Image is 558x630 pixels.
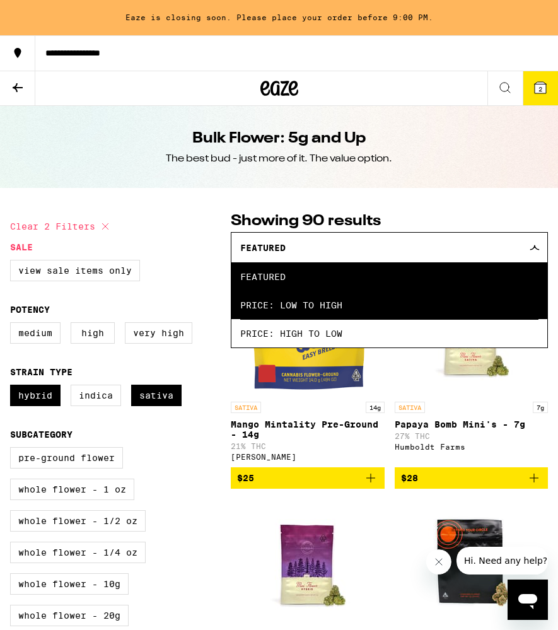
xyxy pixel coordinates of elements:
span: Price: Low to High [240,291,538,319]
label: Whole Flower - 1/4 oz [10,542,146,563]
label: Pre-ground Flower [10,447,123,469]
button: Add to bag [395,467,549,489]
p: SATIVA [395,402,425,413]
label: Whole Flower - 1 oz [10,479,134,500]
img: Humboldt Farms - Upgrade Minis - 7g [245,499,371,625]
label: Hybrid [10,385,61,406]
p: 14g [366,402,385,413]
button: 2 [523,71,558,105]
label: High [71,322,115,344]
legend: Strain Type [10,367,73,377]
label: Whole Flower - 20g [10,605,129,626]
h1: Bulk Flower: 5g and Up [192,128,366,149]
div: Humboldt Farms [395,443,549,451]
div: [PERSON_NAME] [231,453,385,461]
a: Open page for Papaya Bomb Mini's - 7g from Humboldt Farms [395,269,549,467]
p: Papaya Bomb Mini's - 7g [395,419,549,429]
iframe: Message from company [456,547,548,575]
legend: Subcategory [10,429,73,440]
img: Circles Base Camp - Grape Sorbet - 7g [408,499,534,625]
span: Featured [240,262,538,291]
label: Whole Flower - 1/2 oz [10,510,146,532]
span: $25 [237,473,254,483]
label: Very High [125,322,192,344]
span: Featured [240,243,286,253]
div: The best bud - just more of it. The value option. [166,152,392,166]
iframe: Button to launch messaging window [508,580,548,620]
iframe: Close message [426,549,451,575]
label: View Sale Items Only [10,260,140,281]
p: 7g [533,402,548,413]
label: Sativa [131,385,182,406]
p: 21% THC [231,442,385,450]
p: SATIVA [231,402,261,413]
label: Whole Flower - 10g [10,573,129,595]
span: Price: High to Low [240,319,538,347]
p: Mango Mintality Pre-Ground - 14g [231,419,385,440]
a: Open page for Mango Mintality Pre-Ground - 14g from Yada Yada [231,269,385,467]
label: Indica [71,385,121,406]
button: Clear 2 filters [10,211,113,242]
p: 27% THC [395,432,549,440]
label: Medium [10,322,61,344]
span: 2 [538,85,542,93]
p: Showing 90 results [231,211,548,232]
button: Add to bag [231,467,385,489]
legend: Sale [10,242,33,252]
legend: Potency [10,305,50,315]
span: $28 [401,473,418,483]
